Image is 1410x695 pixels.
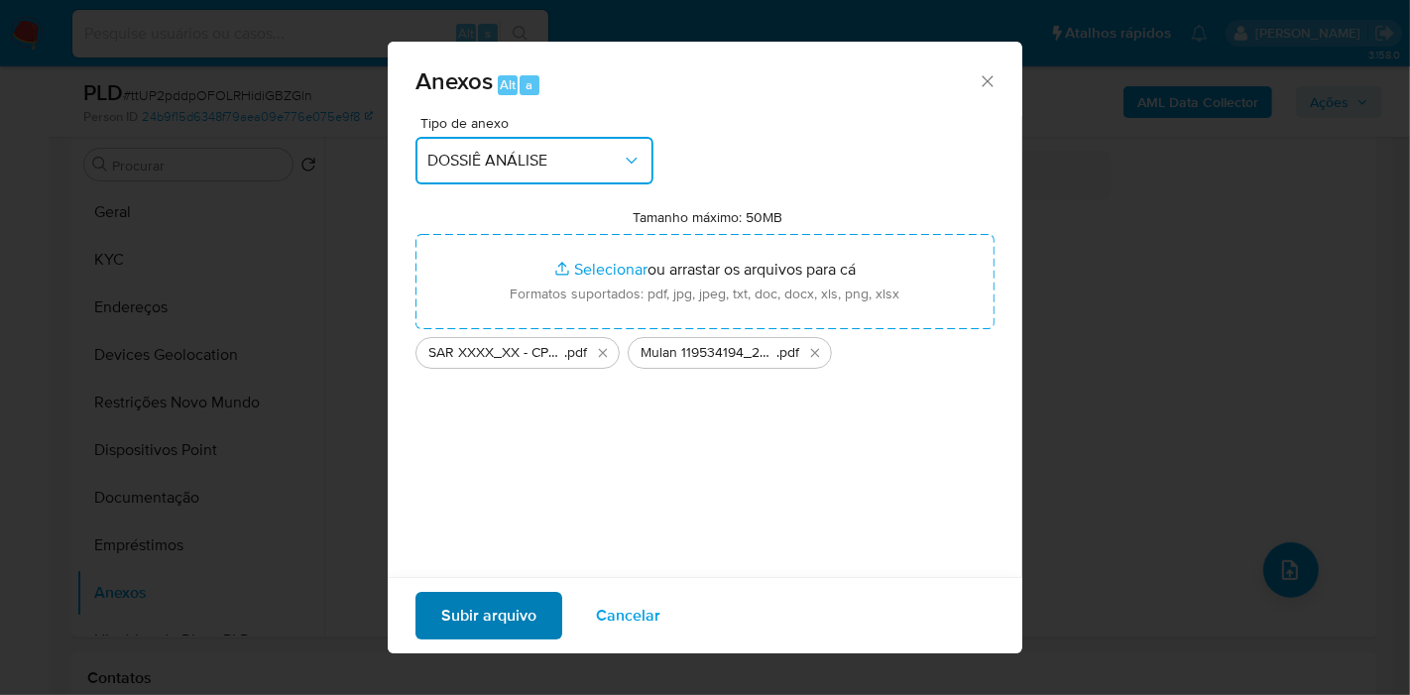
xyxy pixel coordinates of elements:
button: Subir arquivo [415,592,562,639]
span: Tipo de anexo [420,116,658,130]
span: Cancelar [596,594,660,637]
button: Cancelar [570,592,686,639]
button: Excluir Mulan 119534194_2025_09_11_07_32_36.pdf [803,341,827,365]
span: .pdf [776,343,799,363]
span: Anexos [415,63,493,98]
span: Mulan 119534194_2025_09_11_07_32_36 [641,343,776,363]
span: Alt [500,75,516,94]
button: Fechar [978,71,996,89]
button: Excluir SAR XXXX_XX - CPF 01449896979 - JULIANO LIBONI.pdf [591,341,615,365]
span: Subir arquivo [441,594,536,637]
span: SAR XXXX_XX - CPF 01449896979 - [PERSON_NAME] [428,343,564,363]
label: Tamanho máximo: 50MB [634,208,783,226]
span: a [526,75,532,94]
ul: Arquivos selecionados [415,329,995,369]
span: .pdf [564,343,587,363]
button: DOSSIÊ ANÁLISE [415,137,653,184]
span: DOSSIÊ ANÁLISE [427,151,622,171]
